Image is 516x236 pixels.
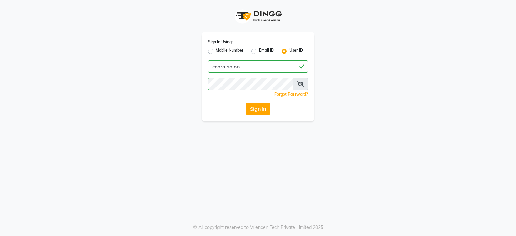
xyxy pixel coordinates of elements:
input: Username [208,78,293,90]
img: logo1.svg [232,6,284,26]
label: Sign In Using: [208,39,233,45]
button: Sign In [246,103,270,115]
label: Mobile Number [216,47,243,55]
input: Username [208,60,308,73]
a: Forgot Password? [274,92,308,97]
label: User ID [289,47,303,55]
label: Email ID [259,47,274,55]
